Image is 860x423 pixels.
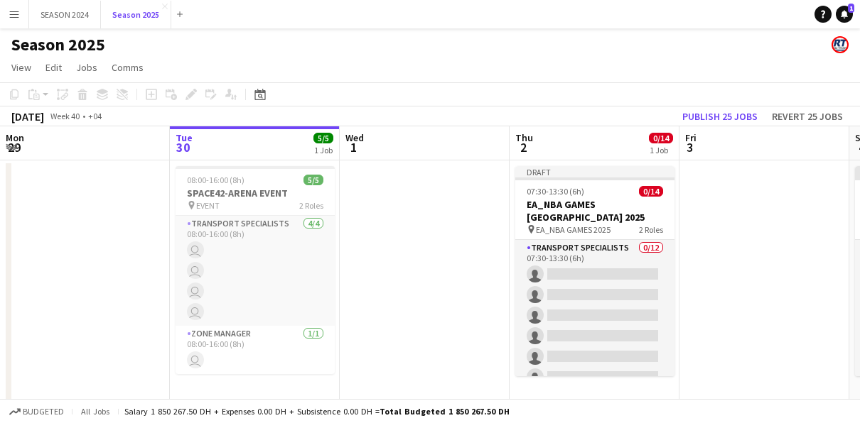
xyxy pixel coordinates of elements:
[313,133,333,143] span: 5/5
[513,139,533,155] span: 2
[176,166,335,374] app-job-card: 08:00-16:00 (8h)5/5SPACE42-ARENA EVENT EVENT2 RolesTransport Specialists4/408:00-16:00 (8h) Zone ...
[650,145,672,155] div: 1 Job
[176,187,335,199] h3: SPACE42-ARENA EVENT
[380,406,510,417] span: Total Budgeted 1 850 267.50 DH
[45,61,62,74] span: Edit
[536,224,611,235] span: EA_NBA GAMES 2025
[23,407,64,417] span: Budgeted
[848,4,854,13] span: 1
[101,1,171,28] button: Season 2025
[88,111,102,121] div: +04
[299,200,323,211] span: 2 Roles
[685,131,697,144] span: Fri
[677,107,763,126] button: Publish 25 jobs
[303,175,323,185] span: 5/5
[47,111,82,121] span: Week 40
[527,186,584,197] span: 07:30-13:30 (6h)
[345,131,364,144] span: Wed
[836,6,853,23] a: 1
[11,61,31,74] span: View
[196,200,220,211] span: EVENT
[176,326,335,374] app-card-role: Zone Manager1/108:00-16:00 (8h)
[11,109,44,123] div: [DATE]
[124,406,510,417] div: Salary 1 850 267.50 DH + Expenses 0.00 DH + Subsistence 0.00 DH =
[314,145,333,155] div: 1 Job
[106,58,149,77] a: Comms
[176,131,193,144] span: Tue
[173,139,193,155] span: 30
[78,406,112,417] span: All jobs
[76,61,97,74] span: Jobs
[832,36,849,53] app-user-avatar: ROAD TRANSIT
[112,61,144,74] span: Comms
[70,58,103,77] a: Jobs
[515,198,674,224] h3: EA_NBA GAMES [GEOGRAPHIC_DATA] 2025
[766,107,849,126] button: Revert 25 jobs
[683,139,697,155] span: 3
[176,216,335,326] app-card-role: Transport Specialists4/408:00-16:00 (8h)
[6,131,24,144] span: Mon
[187,175,244,185] span: 08:00-16:00 (8h)
[649,133,673,143] span: 0/14
[6,58,37,77] a: View
[4,139,24,155] span: 29
[40,58,68,77] a: Edit
[29,1,101,28] button: SEASON 2024
[639,224,663,235] span: 2 Roles
[343,139,364,155] span: 1
[515,166,674,177] div: Draft
[639,186,663,197] span: 0/14
[515,131,533,144] span: Thu
[7,404,66,419] button: Budgeted
[11,34,105,55] h1: Season 2025
[515,166,674,376] app-job-card: Draft07:30-13:30 (6h)0/14EA_NBA GAMES [GEOGRAPHIC_DATA] 2025 EA_NBA GAMES 20252 RolesTransport Sp...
